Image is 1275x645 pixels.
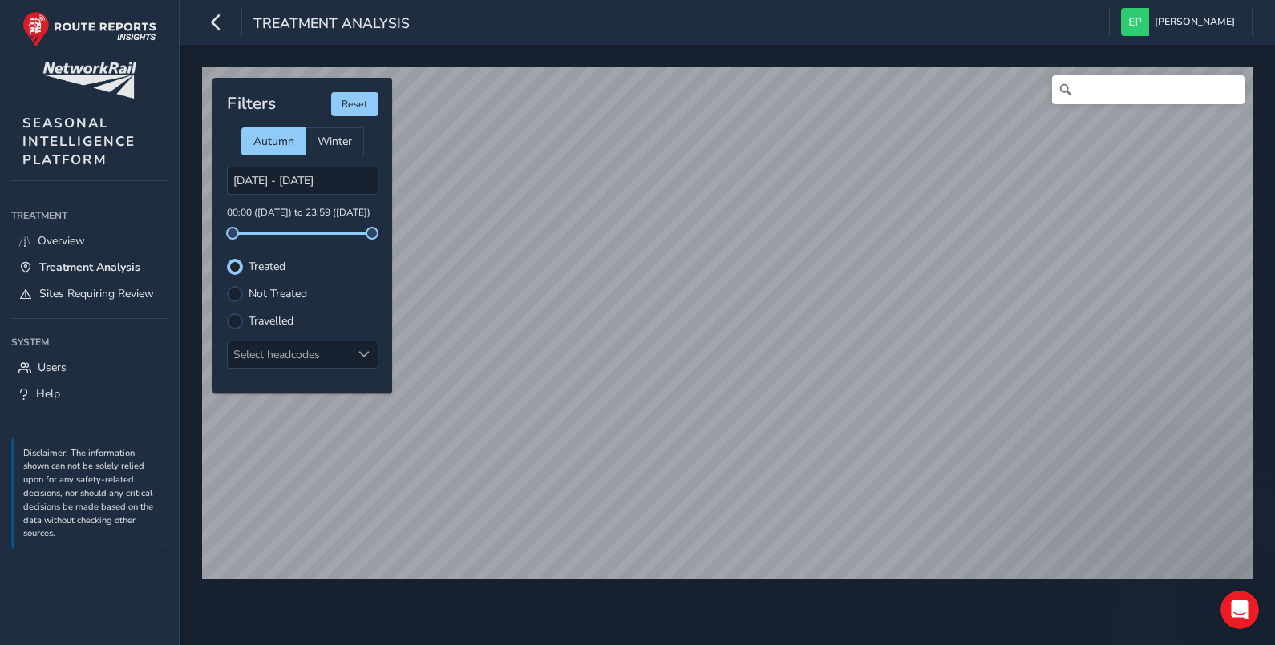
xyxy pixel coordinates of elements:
span: Sites Requiring Review [39,286,154,301]
span: SEASONAL INTELLIGENCE PLATFORM [22,114,136,169]
label: Treated [249,261,285,272]
div: Treatment [11,204,168,228]
img: rr logo [22,11,156,47]
p: 00:00 ([DATE]) to 23:59 ([DATE]) [227,206,378,220]
img: customer logo [42,62,136,99]
span: Treatment Analysis [39,260,140,275]
label: Travelled [249,316,293,327]
span: [PERSON_NAME] [1155,8,1235,36]
span: Help [36,386,60,401]
button: Reset [331,92,378,116]
div: System [11,330,168,354]
a: Treatment Analysis [11,254,168,280]
div: Winter [306,127,364,155]
a: Help [11,381,168,407]
a: Sites Requiring Review [11,280,168,307]
span: Users [38,360,67,375]
span: Treatment Analysis [253,14,410,36]
span: Winter [318,134,352,149]
a: Users [11,354,168,381]
canvas: Map [202,67,1253,579]
img: diamond-layout [1121,8,1149,36]
span: Autumn [253,134,294,149]
div: Autumn [241,127,306,155]
div: Select headcodes [228,341,351,368]
label: Not Treated [249,288,307,300]
a: Overview [11,228,168,254]
button: [PERSON_NAME] [1121,8,1241,36]
iframe: Intercom live chat [1220,591,1259,629]
input: Search [1052,75,1245,104]
h4: Filters [227,94,276,114]
span: Overview [38,233,85,248]
p: Disclaimer: The information shown can not be solely relied upon for any safety-related decisions,... [23,447,160,542]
